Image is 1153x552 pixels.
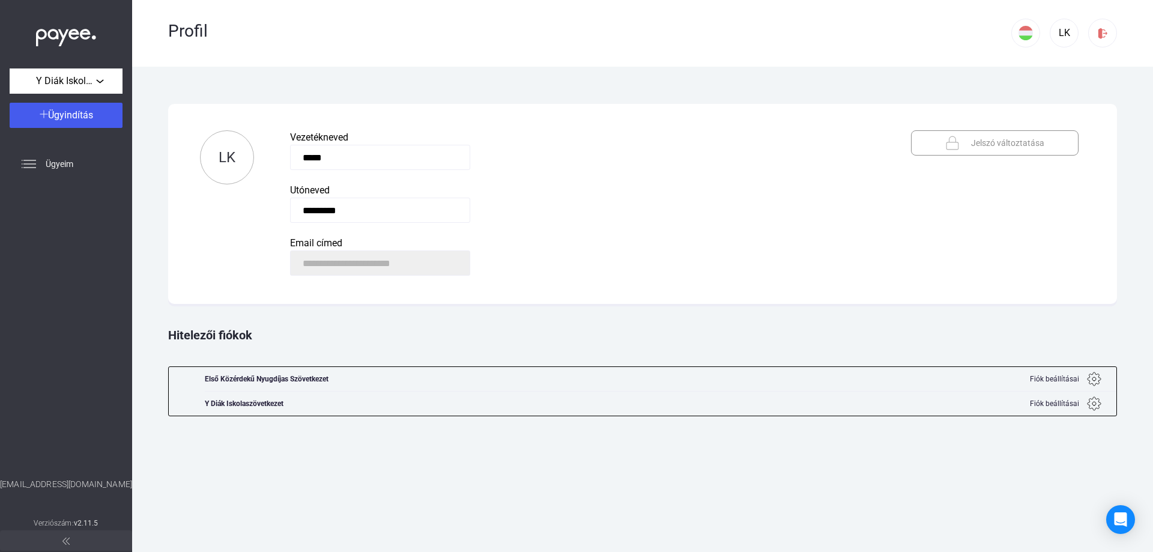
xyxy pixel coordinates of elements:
div: LK [1054,26,1074,40]
button: Fiók beállításai [1014,367,1116,391]
span: Ügyindítás [48,109,93,121]
div: Vezetékneved [290,130,875,145]
img: gear.svg [1087,372,1101,386]
div: Y Diák Iskolaszövetkezet [205,392,328,416]
button: lock-blueJelszó változtatása [911,130,1079,156]
img: gear.svg [1087,396,1101,411]
span: Fiók beállításai [1030,396,1079,411]
div: Hitelezői fiókok [168,310,1117,360]
div: Email címed [290,236,875,250]
button: LK [200,130,254,184]
img: white-payee-white-dot.svg [36,22,96,47]
span: Jelszó változtatása [971,136,1044,150]
span: Ügyeim [46,157,73,171]
button: HU [1011,19,1040,47]
img: logout-red [1097,27,1109,40]
div: Utóneved [290,183,875,198]
img: arrow-double-left-grey.svg [62,538,70,545]
button: LK [1050,19,1079,47]
span: Y Diák Iskolaszövetkezet [36,74,96,88]
div: Első Közérdekű Nyugdíjas Szövetkezet [205,367,328,391]
img: plus-white.svg [40,110,48,118]
button: logout-red [1088,19,1117,47]
span: Fiók beállításai [1030,372,1079,386]
button: Y Diák Iskolaszövetkezet [10,68,123,94]
div: Open Intercom Messenger [1106,505,1135,534]
img: HU [1018,26,1033,40]
button: Fiók beállításai [1014,392,1116,416]
strong: v2.11.5 [74,519,98,527]
div: Profil [168,21,1011,41]
button: Ügyindítás [10,103,123,128]
span: LK [219,149,235,166]
img: lock-blue [945,136,960,150]
img: list.svg [22,157,36,171]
